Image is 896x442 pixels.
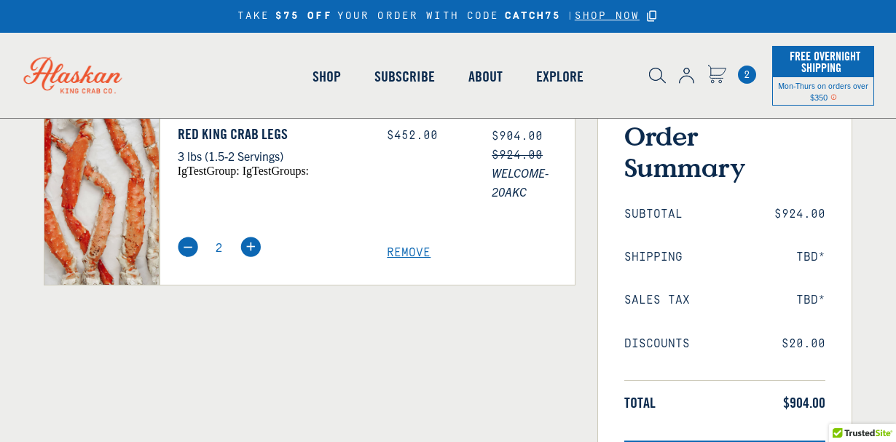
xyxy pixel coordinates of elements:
s: $924.00 [492,149,543,162]
span: Total [624,394,656,411]
span: Shipping [624,250,683,264]
a: SHOP NOW [575,10,640,23]
a: Red King Crab Legs [178,125,366,143]
span: Sales Tax [624,293,690,307]
strong: CATCH75 [505,10,562,23]
a: Explore [519,35,600,118]
span: igTestGroups: [243,165,309,177]
span: $20.00 [782,337,825,351]
span: Subtotal [624,208,683,221]
a: About [452,35,519,118]
span: 2 [738,66,756,84]
span: Free Overnight Shipping [786,45,860,79]
span: igTestGroup: [178,165,240,177]
p: 3 lbs (1.5-2 Servings) [178,146,366,165]
span: Discounts [624,337,690,351]
span: Mon-Thurs on orders over $350 [778,80,868,102]
a: Cart [738,66,756,84]
img: search [649,68,666,84]
a: Subscribe [358,35,452,118]
span: $904.00 [783,394,825,411]
img: account [679,68,694,84]
span: Shipping Notice Icon [830,92,837,102]
div: TAKE YOUR ORDER WITH CODE | [237,8,659,25]
h3: Order Summary [624,120,825,183]
a: Shop [296,35,358,118]
strong: $75 OFF [275,10,332,23]
span: SHOP NOW [575,10,640,22]
img: minus [178,237,198,257]
img: plus [240,237,261,257]
a: Cart [707,65,726,86]
a: Remove [387,246,575,260]
span: $924.00 [774,208,825,221]
img: Alaskan King Crab Co. logo [7,41,138,109]
span: WELCOME-20AKC [492,163,575,201]
img: Red King Crab Legs - 3 lbs (1.5-2 Servings) [44,100,159,285]
div: $452.00 [387,129,470,143]
span: $904.00 [492,130,543,143]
